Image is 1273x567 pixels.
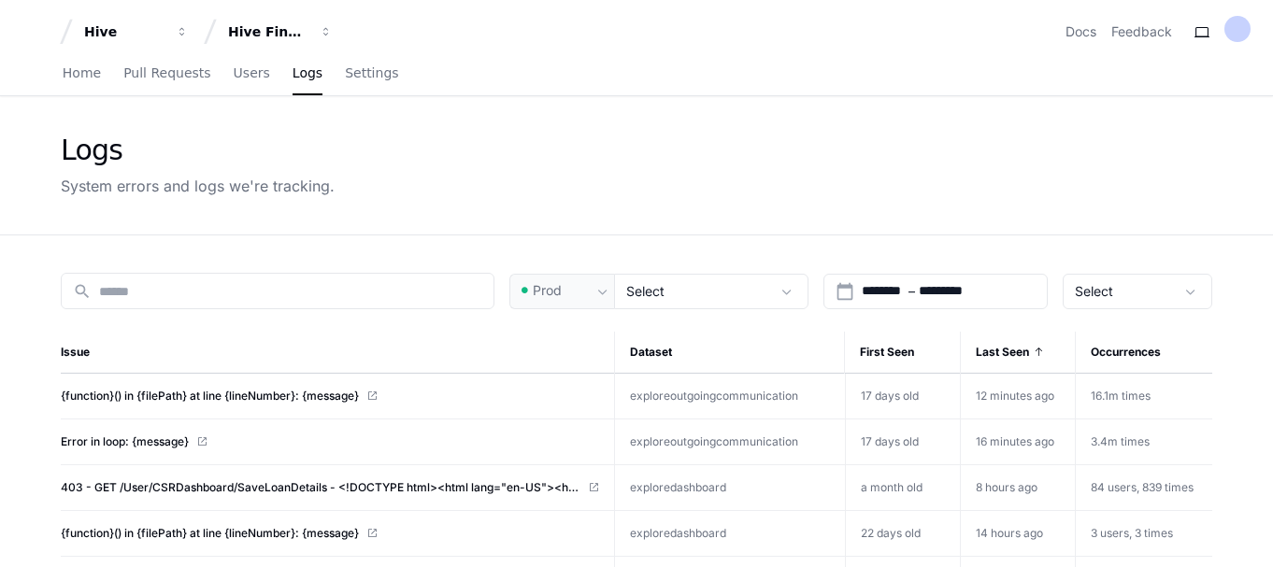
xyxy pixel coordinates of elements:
span: 84 users, 839 times [1091,480,1194,494]
button: Hive [77,15,196,49]
span: 16.1m times [1091,389,1151,403]
td: exploredashboard [615,511,845,557]
span: Select [626,283,665,299]
td: a month old [845,465,960,510]
button: Hive Financial Systems [221,15,340,49]
td: exploreoutgoingcommunication [615,419,845,465]
span: Prod [533,281,562,300]
td: 17 days old [845,374,960,418]
span: Pull Requests [123,67,210,78]
span: First Seen [860,345,914,360]
th: Occurrences [1076,332,1213,374]
span: Settings [345,67,398,78]
a: Pull Requests [123,52,210,95]
a: Docs [1066,22,1096,41]
td: 16 minutes ago [961,419,1076,465]
button: Open calendar [836,282,854,301]
a: Users [234,52,270,95]
td: 22 days old [845,511,960,556]
td: 14 hours ago [961,511,1076,557]
mat-icon: calendar_today [836,282,854,301]
span: Users [234,67,270,78]
span: Logs [293,67,322,78]
span: {function}() in {filePath} at line {lineNumber}: {message} [61,389,359,404]
a: 403 - GET /User/CSRDashboard/SaveLoanDetails - <!DOCTYPE html><html lang="en-US"><head><title>Jus... [61,480,599,495]
th: Issue [61,332,615,374]
span: 3.4m times [1091,434,1150,448]
span: Last Seen [976,345,1029,360]
button: Feedback [1111,22,1172,41]
td: 12 minutes ago [961,374,1076,419]
a: Home [63,52,101,95]
span: {function}() in {filePath} at line {lineNumber}: {message} [61,526,359,541]
div: Logs [61,134,335,167]
td: exploredashboard [615,465,845,511]
mat-icon: search [73,282,92,301]
span: Error in loop: {message} [61,434,189,449]
a: Error in loop: {message} [61,434,599,449]
span: 3 users, 3 times [1091,526,1173,540]
a: {function}() in {filePath} at line {lineNumber}: {message} [61,389,599,404]
div: Hive [84,22,164,41]
span: – [908,282,915,301]
span: Home [63,67,101,78]
td: 17 days old [845,419,960,464]
a: Logs [293,52,322,95]
th: Dataset [615,332,845,374]
span: Select [1075,283,1113,299]
span: 403 - GET /User/CSRDashboard/SaveLoanDetails - <!DOCTYPE html><html lang="en-US"><head><title>Jus... [61,480,580,495]
div: Hive Financial Systems [228,22,308,41]
td: 8 hours ago [961,465,1076,511]
a: Settings [345,52,398,95]
a: {function}() in {filePath} at line {lineNumber}: {message} [61,526,599,541]
div: System errors and logs we're tracking. [61,175,335,197]
td: exploreoutgoingcommunication [615,374,845,419]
